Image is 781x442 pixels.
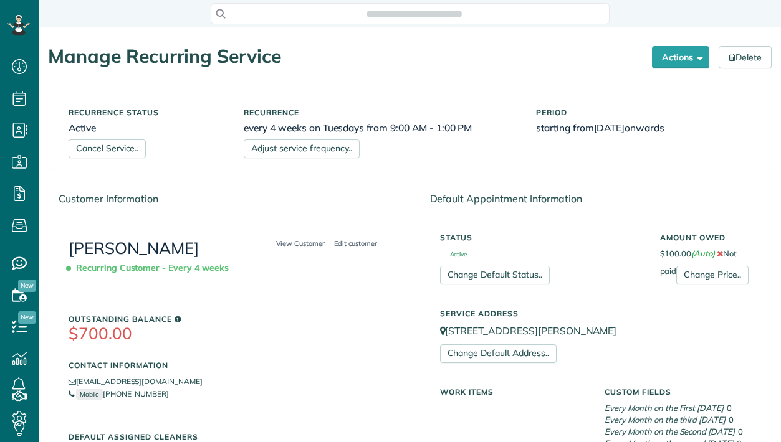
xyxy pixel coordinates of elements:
[536,123,751,133] h6: starting from onwards
[49,182,401,216] div: Customer Information
[69,139,146,158] a: Cancel Service..
[69,433,381,441] h5: Default Assigned Cleaners
[18,280,36,292] span: New
[76,389,103,400] small: Mobile
[594,121,625,134] span: [DATE]
[244,123,517,133] h6: every 4 weeks on Tuesdays from 9:00 AM - 1:00 PM
[48,46,643,67] h1: Manage Recurring Service
[440,266,550,284] a: Change Default Status..
[440,324,752,338] p: [STREET_ADDRESS][PERSON_NAME]
[330,238,381,249] a: Edit customer
[69,238,199,258] a: [PERSON_NAME]
[69,108,225,116] h5: Recurrence status
[691,248,715,258] em: (Auto)
[69,325,381,343] h3: $700.00
[420,182,772,216] div: Default Appointment Information
[660,233,752,242] h5: Amount Owed
[440,344,557,363] a: Change Default Address..
[69,257,234,279] span: Recurring Customer - Every 4 weeks
[719,46,772,68] a: Delete
[676,266,748,284] a: Change Price..
[605,403,724,413] em: Every Month on the First [DATE]
[440,252,467,258] span: Active
[738,426,743,436] span: 0
[440,233,641,242] h5: Status
[605,415,726,425] em: Every Month on the third [DATE]
[605,388,751,396] h5: Custom Fields
[69,315,381,323] h5: Outstanding Balance
[18,311,36,324] span: New
[69,389,169,398] a: Mobile[PHONE_NUMBER]
[440,309,752,317] h5: Service Address
[69,375,381,388] li: [EMAIL_ADDRESS][DOMAIN_NAME]
[651,227,761,284] div: $100.00 Not paid
[379,7,449,20] span: Search ZenMaid…
[440,388,587,396] h5: Work Items
[536,108,751,116] h5: Period
[244,139,360,158] a: Adjust service frequency..
[69,361,381,369] h5: Contact Information
[272,238,329,249] a: View Customer
[69,123,225,133] h6: Active
[652,46,709,68] button: Actions
[605,426,735,436] em: Every Month on the Second [DATE]
[244,108,517,116] h5: Recurrence
[727,403,732,413] span: 0
[729,415,734,425] span: 0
